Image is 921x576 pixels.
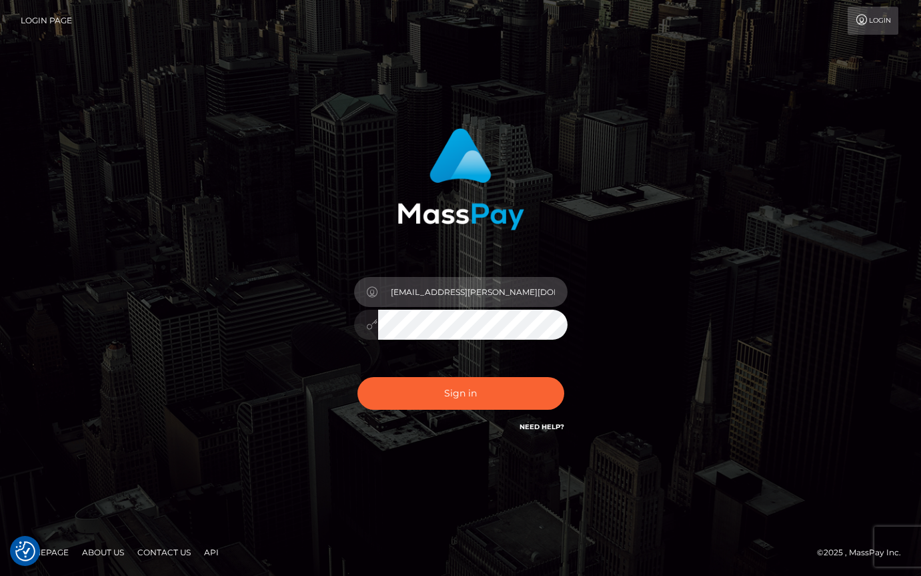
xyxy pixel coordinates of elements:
img: Revisit consent button [15,541,35,561]
a: Login [848,7,898,35]
a: Homepage [15,542,74,563]
img: MassPay Login [397,128,524,230]
button: Sign in [357,377,564,410]
a: Contact Us [132,542,196,563]
a: Need Help? [520,422,564,431]
div: © 2025 , MassPay Inc. [817,545,911,560]
a: API [199,542,224,563]
button: Consent Preferences [15,541,35,561]
a: About Us [77,542,129,563]
a: Login Page [21,7,72,35]
input: Username... [378,277,568,307]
